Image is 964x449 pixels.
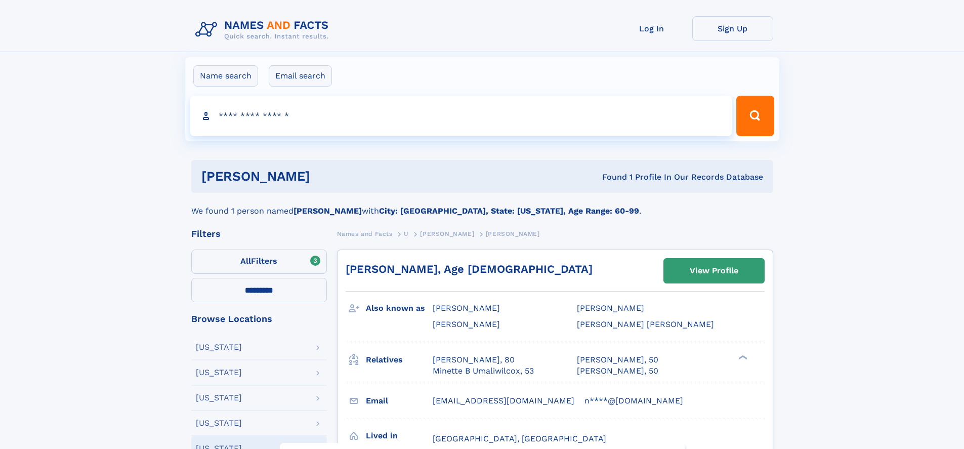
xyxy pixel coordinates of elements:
[736,96,774,136] button: Search Button
[690,259,738,282] div: View Profile
[191,314,327,323] div: Browse Locations
[196,419,242,427] div: [US_STATE]
[420,227,474,240] a: [PERSON_NAME]
[433,434,606,443] span: [GEOGRAPHIC_DATA], [GEOGRAPHIC_DATA]
[201,170,456,183] h1: [PERSON_NAME]
[191,229,327,238] div: Filters
[366,351,433,369] h3: Relatives
[240,256,251,266] span: All
[664,259,764,283] a: View Profile
[190,96,732,136] input: search input
[433,365,534,377] a: Minette B Umaliwilcox, 53
[486,230,540,237] span: [PERSON_NAME]
[433,396,574,405] span: [EMAIL_ADDRESS][DOMAIN_NAME]
[456,172,763,183] div: Found 1 Profile In Our Records Database
[433,354,515,365] a: [PERSON_NAME], 80
[366,427,433,444] h3: Lived in
[577,319,714,329] span: [PERSON_NAME] [PERSON_NAME]
[577,354,658,365] a: [PERSON_NAME], 50
[196,394,242,402] div: [US_STATE]
[294,206,362,216] b: [PERSON_NAME]
[404,230,409,237] span: U
[191,16,337,44] img: Logo Names and Facts
[577,365,658,377] a: [PERSON_NAME], 50
[420,230,474,237] span: [PERSON_NAME]
[433,303,500,313] span: [PERSON_NAME]
[269,65,332,87] label: Email search
[433,319,500,329] span: [PERSON_NAME]
[577,303,644,313] span: [PERSON_NAME]
[191,193,773,217] div: We found 1 person named with .
[366,300,433,317] h3: Also known as
[366,392,433,410] h3: Email
[196,343,242,351] div: [US_STATE]
[193,65,258,87] label: Name search
[611,16,692,41] a: Log In
[379,206,639,216] b: City: [GEOGRAPHIC_DATA], State: [US_STATE], Age Range: 60-99
[692,16,773,41] a: Sign Up
[346,263,593,275] a: [PERSON_NAME], Age [DEMOGRAPHIC_DATA]
[191,250,327,274] label: Filters
[736,354,748,360] div: ❯
[337,227,393,240] a: Names and Facts
[196,369,242,377] div: [US_STATE]
[404,227,409,240] a: U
